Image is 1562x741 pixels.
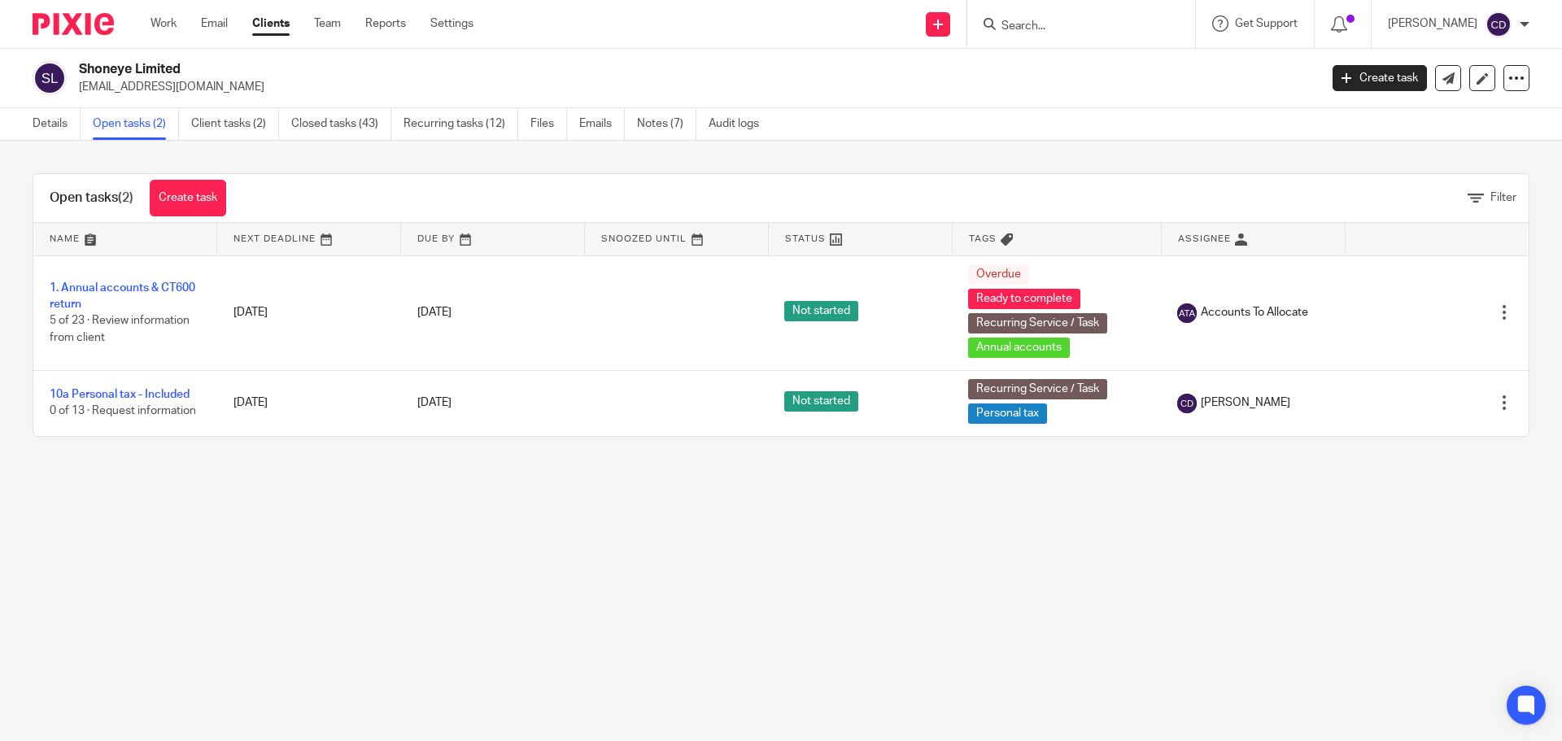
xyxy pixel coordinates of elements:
h2: Shoneye Limited [79,61,1062,78]
td: [DATE] [217,370,401,436]
span: Filter [1490,192,1516,203]
span: Annual accounts [968,338,1070,358]
a: Work [151,15,177,32]
img: svg%3E [1486,11,1512,37]
span: Get Support [1235,18,1298,29]
span: Recurring Service / Task [968,379,1107,399]
span: Overdue [968,264,1029,285]
a: Audit logs [709,108,771,140]
td: [DATE] [217,255,401,370]
img: Pixie [33,13,114,35]
a: Clients [252,15,290,32]
span: Recurring Service / Task [968,313,1107,333]
a: Notes (7) [637,108,696,140]
span: Personal tax [968,403,1047,424]
a: Settings [430,15,473,32]
span: Ready to complete [968,289,1080,309]
span: 5 of 23 · Review information from client [50,316,190,344]
input: Search [1000,20,1146,34]
img: svg%3E [33,61,67,95]
a: Files [530,108,567,140]
a: Closed tasks (43) [291,108,391,140]
a: Create task [150,180,226,216]
a: Recurring tasks (12) [404,108,518,140]
a: 10a Personal tax - Included [50,389,190,400]
a: Client tasks (2) [191,108,279,140]
span: (2) [118,191,133,204]
span: [PERSON_NAME] [1201,394,1290,411]
img: svg%3E [1177,303,1197,323]
span: 0 of 13 · Request information [50,406,196,417]
a: Reports [365,15,406,32]
a: Team [314,15,341,32]
h1: Open tasks [50,190,133,207]
img: svg%3E [1177,394,1197,413]
span: Status [785,234,826,243]
span: Not started [784,391,858,412]
a: 1. Annual accounts & CT600 return [50,282,195,310]
span: Accounts To Allocate [1201,304,1308,320]
a: Open tasks (2) [93,108,179,140]
span: [DATE] [417,307,452,318]
span: Snoozed Until [601,234,687,243]
p: [PERSON_NAME] [1388,15,1477,32]
a: Email [201,15,228,32]
a: Emails [579,108,625,140]
a: Create task [1333,65,1427,91]
span: Not started [784,301,858,321]
p: [EMAIL_ADDRESS][DOMAIN_NAME] [79,79,1308,95]
span: Tags [969,234,997,243]
span: [DATE] [417,397,452,408]
a: Details [33,108,81,140]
